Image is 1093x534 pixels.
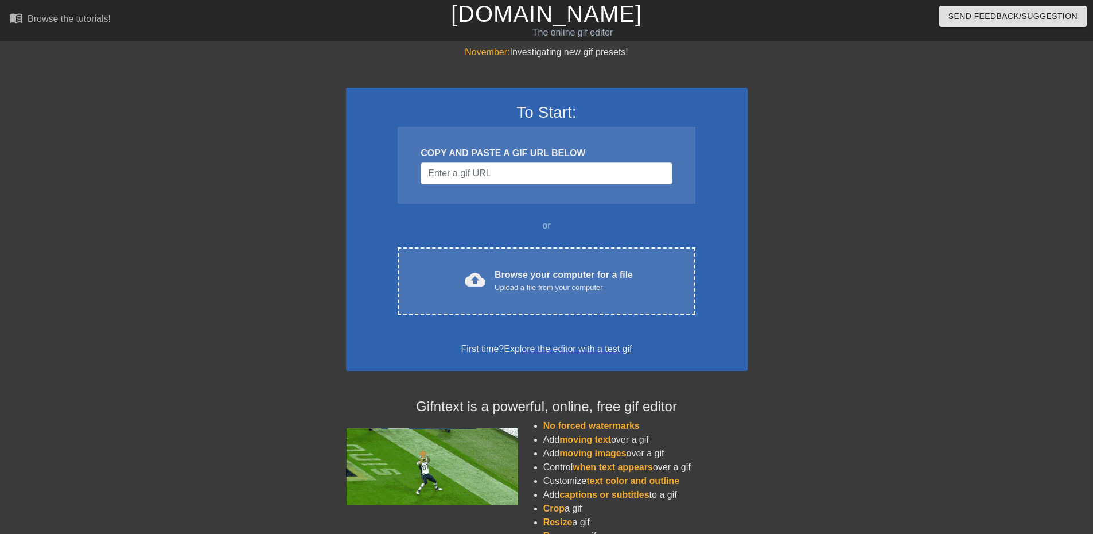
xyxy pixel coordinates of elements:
[495,268,633,293] div: Browse your computer for a file
[543,504,565,513] span: Crop
[543,516,748,529] li: a gif
[559,448,626,458] span: moving images
[9,11,23,25] span: menu_book
[421,162,672,184] input: Username
[543,517,573,527] span: Resize
[543,461,748,474] li: Control over a gif
[346,45,748,59] div: Investigating new gif presets!
[543,447,748,461] li: Add over a gif
[495,282,633,293] div: Upload a file from your computer
[346,398,748,415] h4: Gifntext is a powerful, online, free gif editor
[543,433,748,447] li: Add over a gif
[939,6,1087,27] button: Send Feedback/Suggestion
[370,26,775,40] div: The online gif editor
[361,103,733,122] h3: To Start:
[361,342,733,356] div: First time?
[28,14,111,24] div: Browse the tutorials!
[948,9,1078,24] span: Send Feedback/Suggestion
[586,476,679,486] span: text color and outline
[559,435,611,444] span: moving text
[543,488,748,502] li: Add to a gif
[376,219,718,233] div: or
[504,344,632,354] a: Explore the editor with a test gif
[465,269,485,290] span: cloud_upload
[559,490,649,500] span: captions or subtitles
[543,474,748,488] li: Customize
[346,428,518,505] img: football_small.gif
[543,421,640,431] span: No forced watermarks
[543,502,748,516] li: a gif
[451,1,642,26] a: [DOMAIN_NAME]
[9,11,111,29] a: Browse the tutorials!
[573,462,653,472] span: when text appears
[421,146,672,160] div: COPY AND PASTE A GIF URL BELOW
[465,47,509,57] span: November:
